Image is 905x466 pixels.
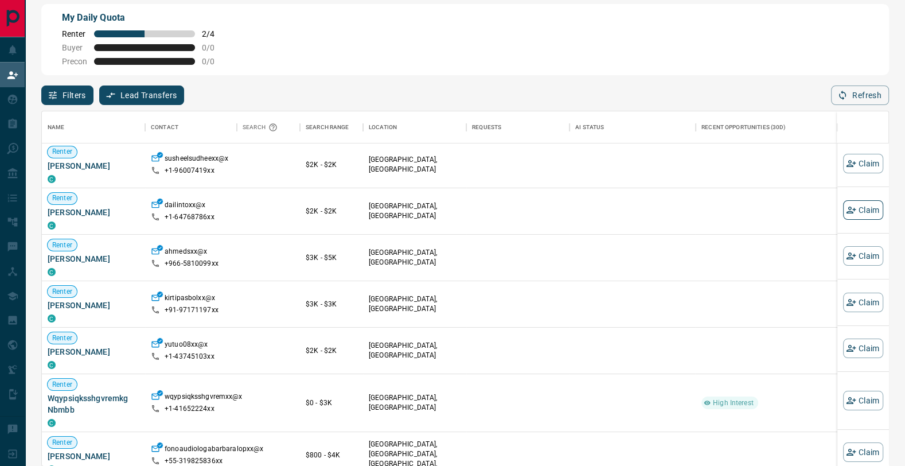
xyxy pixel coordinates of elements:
[569,111,696,143] div: AI Status
[843,293,883,312] button: Claim
[843,339,883,358] button: Claim
[843,154,883,173] button: Claim
[363,111,466,143] div: Location
[165,247,207,259] p: ahmedsxx@x
[466,111,569,143] div: Requests
[41,86,93,105] button: Filters
[300,111,363,143] div: Search Range
[369,393,461,413] p: [GEOGRAPHIC_DATA], [GEOGRAPHIC_DATA]
[48,346,139,358] span: [PERSON_NAME]
[48,175,56,183] div: condos.ca
[62,11,227,25] p: My Daily Quota
[306,111,349,143] div: Search Range
[843,246,883,266] button: Claim
[306,398,357,408] p: $0 - $3K
[165,200,206,212] p: dailintoxx@x
[369,201,461,221] p: [GEOGRAPHIC_DATA], [GEOGRAPHIC_DATA]
[472,111,501,143] div: Requests
[62,43,87,52] span: Buyer
[202,29,227,38] span: 2 / 4
[48,194,77,204] span: Renter
[831,86,889,105] button: Refresh
[165,154,228,166] p: susheelsudheexx@x
[48,160,139,172] span: [PERSON_NAME]
[306,299,357,309] p: $3K - $3K
[243,111,280,143] div: Search
[696,111,837,143] div: Recent Opportunities (30d)
[369,111,397,143] div: Location
[575,111,604,143] div: AI Status
[48,111,65,143] div: Name
[48,361,56,369] div: condos.ca
[165,259,219,269] p: +966- 5810099xx
[306,345,357,356] p: $2K - $2K
[202,57,227,66] span: 0 / 0
[48,380,77,390] span: Renter
[48,222,56,230] div: condos.ca
[165,293,215,305] p: kirtipasbolxx@x
[62,29,87,38] span: Renter
[151,111,178,143] div: Contact
[843,200,883,220] button: Claim
[165,352,214,362] p: +1- 43745103xx
[48,253,139,265] span: [PERSON_NAME]
[48,240,77,250] span: Renter
[42,111,145,143] div: Name
[48,451,139,462] span: [PERSON_NAME]
[48,333,77,343] span: Renter
[369,294,461,314] p: [GEOGRAPHIC_DATA], [GEOGRAPHIC_DATA]
[165,305,219,315] p: +91- 97171197xx
[48,393,139,415] span: Wqypsiqksshgvremkg Nbmbb
[48,314,56,323] div: condos.ca
[369,155,461,174] p: [GEOGRAPHIC_DATA], [GEOGRAPHIC_DATA]
[306,160,357,170] p: $2K - $2K
[62,57,87,66] span: Precon
[306,206,357,216] p: $2K - $2K
[202,43,227,52] span: 0 / 0
[48,438,77,448] span: Renter
[701,111,786,143] div: Recent Opportunities (30d)
[165,340,208,352] p: yutuo08xx@x
[165,404,214,414] p: +1- 41652224xx
[843,443,883,463] button: Claim
[145,111,237,143] div: Contact
[369,341,461,360] p: [GEOGRAPHIC_DATA], [GEOGRAPHIC_DATA]
[165,166,214,176] p: +1- 96007419xx
[48,300,139,311] span: [PERSON_NAME]
[48,268,56,276] div: condos.ca
[708,398,758,408] span: High Interest
[165,456,223,466] p: +55- 319825836xx
[306,450,357,460] p: $800 - $4K
[99,86,185,105] button: Lead Transfers
[165,212,214,222] p: +1- 64768786xx
[165,444,263,456] p: fonoaudiologabarbaralopxx@x
[48,287,77,297] span: Renter
[843,391,883,410] button: Claim
[165,392,243,404] p: wqypsiqksshgvremxx@x
[48,207,139,218] span: [PERSON_NAME]
[369,248,461,267] p: [GEOGRAPHIC_DATA], [GEOGRAPHIC_DATA]
[306,253,357,263] p: $3K - $5K
[48,419,56,427] div: condos.ca
[48,147,77,157] span: Renter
